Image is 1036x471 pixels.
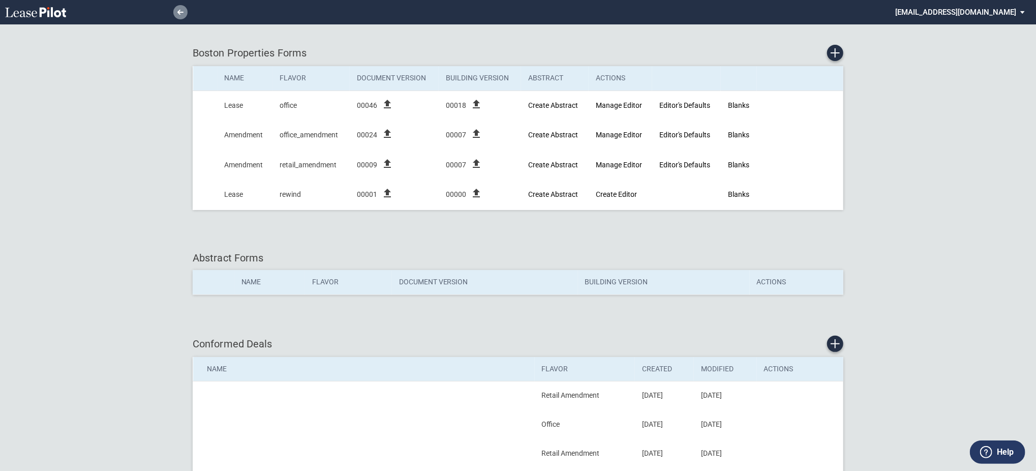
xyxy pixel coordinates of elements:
a: Editor's Defaults [659,131,710,139]
div: Abstract Forms [193,251,843,265]
label: Help [997,446,1014,459]
div: Conformed Deals [193,336,843,352]
a: Manage Editor [596,161,642,169]
span: 00007 [446,160,466,170]
a: Manage Editor [596,101,642,109]
tr: Created At: 2024-01-03T07:58:18+05:30; Updated At: 2024-01-03T10:04:28+05:30 [193,180,843,210]
td: [DATE] [635,439,694,468]
td: [DATE] [635,381,694,410]
th: Name [193,357,535,381]
th: Name [234,270,306,295]
i: file_upload [381,128,393,140]
td: Lease [218,180,272,210]
label: file_upload [381,193,393,201]
div: Boston Properties Forms [193,45,843,61]
td: retail_amendment [272,150,350,180]
i: file_upload [470,158,482,170]
a: Editor's Defaults [659,161,710,169]
td: Retail Amendment [535,439,635,468]
a: Blanks [728,190,749,198]
label: file_upload [381,163,393,171]
i: file_upload [381,187,393,199]
tr: Created At: 2023-06-09T16:01:51+05:30; Updated At: 2023-06-09T16:06:33+05:30 [193,121,843,151]
i: file_upload [381,158,393,170]
td: Amendment [218,121,272,151]
td: Lease [218,91,272,121]
tr: Created At: 2023-06-01T14:26:06+05:30; Updated At: 2023-06-01T14:31:32+05:30 [193,91,843,121]
td: office_amendment [272,121,350,151]
th: Flavor [272,66,350,91]
a: Create new conformed deal [827,336,843,352]
span: 00046 [357,101,377,111]
tr: Created At: 2023-07-12T17:47:36+05:30; Updated At: 2023-07-12T17:48:30+05:30 [193,150,843,180]
th: Name [218,66,272,91]
label: file_upload [470,104,482,112]
th: Actions [750,270,843,295]
a: Blanks [728,101,749,109]
th: Building Version [439,66,521,91]
th: Flavor [305,270,391,295]
label: file_upload [470,133,482,141]
i: file_upload [381,98,393,110]
a: Create new Abstract [528,131,578,139]
label: file_upload [381,133,393,141]
td: office [272,91,350,121]
a: Create new Form [827,45,843,61]
th: Document Version [392,270,578,295]
a: Create Editor [596,190,637,198]
span: 00007 [446,130,466,140]
i: file_upload [470,128,482,140]
a: Editor's Defaults [659,101,710,109]
td: rewind [272,180,350,210]
th: Flavor [535,357,635,381]
th: Created [635,357,694,381]
th: Actions [757,357,843,381]
a: Create new Abstract [528,161,578,169]
th: Document Version [350,66,439,91]
a: Create new Abstract [528,101,578,109]
span: 00001 [357,190,377,200]
i: file_upload [470,187,482,199]
span: 00000 [446,190,466,200]
i: file_upload [470,98,482,110]
td: Amendment [218,150,272,180]
button: Help [970,440,1025,464]
a: Create new Abstract [528,190,578,198]
span: 00024 [357,130,377,140]
a: Blanks [728,161,749,169]
a: Manage Editor [596,131,642,139]
td: Retail Amendment [535,381,635,410]
td: Office [535,410,635,439]
a: Blanks [728,131,749,139]
td: [DATE] [694,410,756,439]
label: file_upload [470,193,482,201]
th: Abstract [521,66,589,91]
th: Building Version [578,270,750,295]
td: [DATE] [635,410,694,439]
th: Modified [694,357,756,381]
th: Actions [589,66,652,91]
span: 00009 [357,160,377,170]
span: 00018 [446,101,466,111]
td: [DATE] [694,439,756,468]
label: file_upload [381,104,393,112]
td: [DATE] [694,381,756,410]
label: file_upload [470,163,482,171]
